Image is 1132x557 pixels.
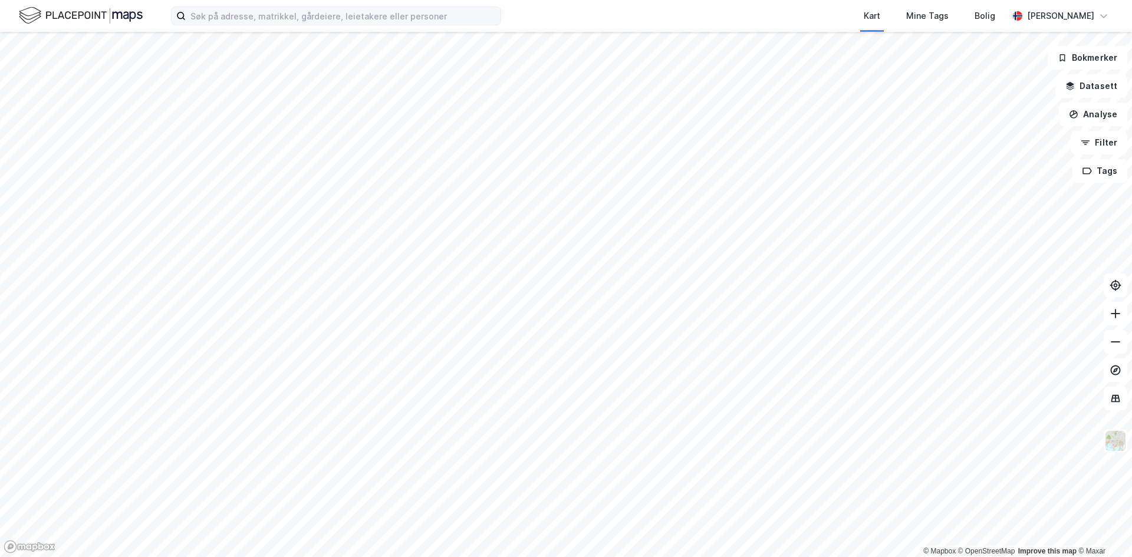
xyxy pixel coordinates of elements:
a: Improve this map [1018,547,1077,555]
img: logo.f888ab2527a4732fd821a326f86c7f29.svg [19,5,143,26]
button: Datasett [1055,74,1127,98]
div: [PERSON_NAME] [1027,9,1094,23]
button: Bokmerker [1048,46,1127,70]
div: Mine Tags [906,9,949,23]
div: Kart [864,9,880,23]
a: Mapbox homepage [4,540,55,553]
input: Søk på adresse, matrikkel, gårdeiere, leietakere eller personer [186,7,501,25]
button: Filter [1071,131,1127,154]
div: Bolig [975,9,995,23]
iframe: Chat Widget [1073,500,1132,557]
div: Kontrollprogram for chat [1073,500,1132,557]
button: Analyse [1059,103,1127,126]
a: OpenStreetMap [958,547,1015,555]
a: Mapbox [923,547,956,555]
button: Tags [1072,159,1127,183]
img: Z [1104,430,1127,452]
